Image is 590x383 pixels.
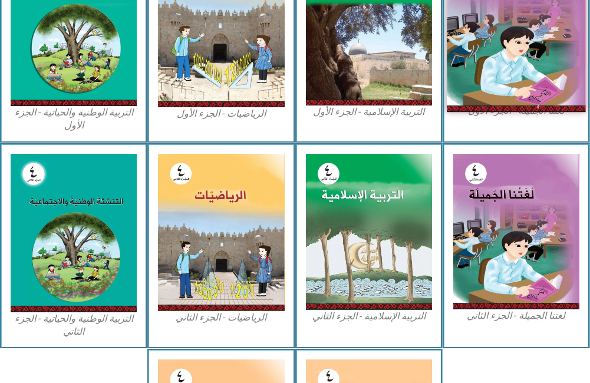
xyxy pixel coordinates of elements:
[11,106,137,133] figcaption: التربية الوطنية والحياتية - الجزء الأول​
[158,311,284,324] figcaption: الرياضيات - الجزء الثاني
[306,310,432,323] figcaption: التربية الإسلامية - الجزء الثاني
[158,107,284,120] figcaption: الرياضيات - الجزء الأول​
[11,312,137,339] figcaption: التربية الوطنية والحياتية - الجزء الثاني
[453,309,579,322] figcaption: لغتنا الجميلة - الجزء الثاني
[306,105,432,118] figcaption: التربية الإسلامية - الجزء الأول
